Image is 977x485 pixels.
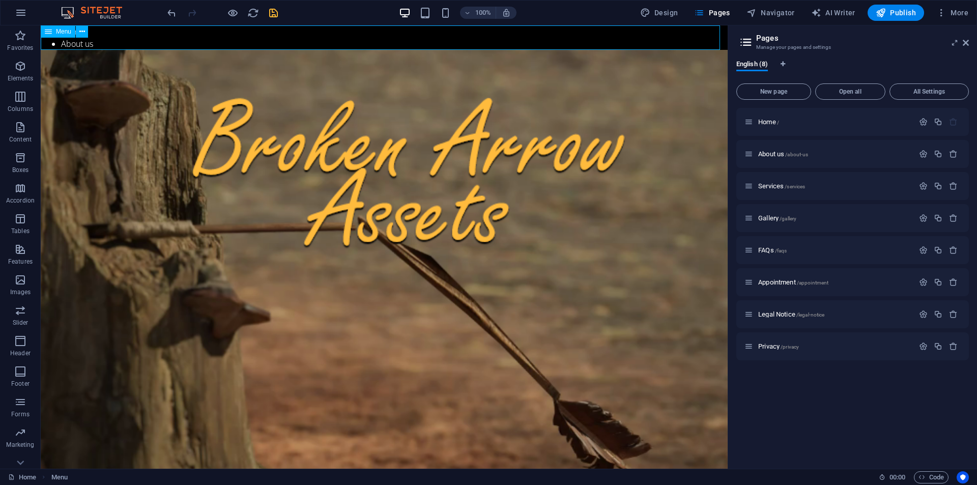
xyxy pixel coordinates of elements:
button: reload [247,7,259,19]
span: All Settings [894,89,964,95]
p: Features [8,258,33,266]
span: Design [640,8,678,18]
span: Menu [56,28,71,35]
span: Open all [820,89,881,95]
h3: Manage your pages and settings [756,43,949,52]
i: Undo: Change menu items (Ctrl+Z) [166,7,178,19]
h2: Pages [756,34,969,43]
button: Publish [868,5,924,21]
p: Boxes [12,166,29,174]
p: Forms [11,410,30,418]
button: Pages [690,5,734,21]
p: Favorites [7,44,33,52]
span: AI Writer [811,8,855,18]
button: Click here to leave preview mode and continue editing [226,7,239,19]
span: /appointment [797,280,829,286]
button: New page [736,83,811,100]
div: Duplicate [934,214,942,222]
p: Accordion [6,196,35,205]
h6: 100% [475,7,492,19]
div: Duplicate [934,118,942,126]
button: More [932,5,972,21]
div: Home/ [755,119,914,125]
span: Pages [694,8,730,18]
span: /legal-notice [796,312,825,318]
div: Gallery/gallery [755,215,914,221]
span: Code [918,471,944,483]
span: / [777,120,779,125]
span: English (8) [736,58,768,72]
button: Usercentrics [957,471,969,483]
div: Duplicate [934,246,942,254]
div: Remove [949,310,958,319]
div: Settings [919,278,928,287]
span: Click to select. Double-click to edit [51,471,68,483]
div: Settings [919,118,928,126]
button: undo [165,7,178,19]
div: Settings [919,150,928,158]
div: About us/about-us [755,151,914,157]
div: Services/services [755,183,914,189]
span: 00 00 [889,471,905,483]
div: Settings [919,214,928,222]
span: /faqs [775,248,787,253]
img: Editor Logo [59,7,135,19]
div: Appointment/appointment [755,279,914,286]
div: Settings [919,246,928,254]
div: Settings [919,342,928,351]
button: Design [636,5,682,21]
div: Settings [919,182,928,190]
span: More [936,8,968,18]
div: Remove [949,182,958,190]
div: Duplicate [934,150,942,158]
div: Remove [949,278,958,287]
p: Images [10,288,31,296]
span: Click to open page [758,246,787,254]
div: Duplicate [934,182,942,190]
div: Language Tabs [736,60,969,79]
div: Duplicate [934,310,942,319]
span: /services [785,184,805,189]
div: Privacy/privacy [755,343,914,350]
span: Navigator [746,8,795,18]
i: Save (Ctrl+S) [268,7,279,19]
span: Publish [876,8,916,18]
p: Columns [8,105,33,113]
p: Slider [13,319,28,327]
div: Remove [949,150,958,158]
div: Remove [949,246,958,254]
span: : [897,473,898,481]
span: Click to open page [758,310,824,318]
span: /about-us [785,152,808,157]
span: Click to open page [758,214,796,222]
span: New page [741,89,807,95]
button: save [267,7,279,19]
div: Legal Notice/legal-notice [755,311,914,318]
p: Tables [11,227,30,235]
button: Code [914,471,949,483]
div: Settings [919,310,928,319]
p: Footer [11,380,30,388]
p: Elements [8,74,34,82]
div: Design (Ctrl+Alt+Y) [636,5,682,21]
div: Remove [949,342,958,351]
i: Reload page [247,7,259,19]
p: Marketing [6,441,34,449]
span: Click to open page [758,278,828,286]
span: Click to open page [758,150,808,158]
button: All Settings [889,83,969,100]
button: AI Writer [807,5,859,21]
div: Remove [949,214,958,222]
div: Duplicate [934,342,942,351]
span: Click to open page [758,118,779,126]
a: Click to cancel selection. Double-click to open Pages [8,471,36,483]
button: Navigator [742,5,799,21]
nav: breadcrumb [51,471,68,483]
span: /gallery [780,216,796,221]
div: Duplicate [934,278,942,287]
button: 100% [460,7,496,19]
div: The startpage cannot be deleted [949,118,958,126]
div: FAQs/faqs [755,247,914,253]
p: Header [10,349,31,357]
h6: Session time [879,471,906,483]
